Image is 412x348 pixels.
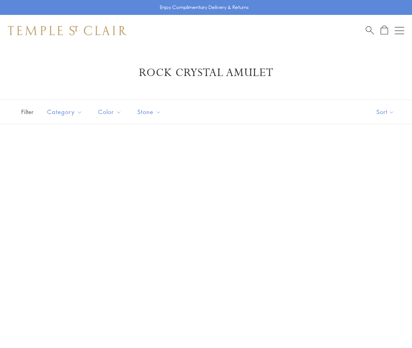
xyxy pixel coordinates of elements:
[41,103,88,121] button: Category
[94,107,128,117] span: Color
[359,100,412,124] button: Show sort by
[8,26,126,35] img: Temple St. Clair
[381,25,388,35] a: Open Shopping Bag
[366,25,374,35] a: Search
[92,103,128,121] button: Color
[43,107,88,117] span: Category
[395,26,404,35] button: Open navigation
[20,66,392,80] h1: Rock Crystal Amulet
[131,103,167,121] button: Stone
[160,4,249,11] p: Enjoy Complimentary Delivery & Returns
[133,107,167,117] span: Stone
